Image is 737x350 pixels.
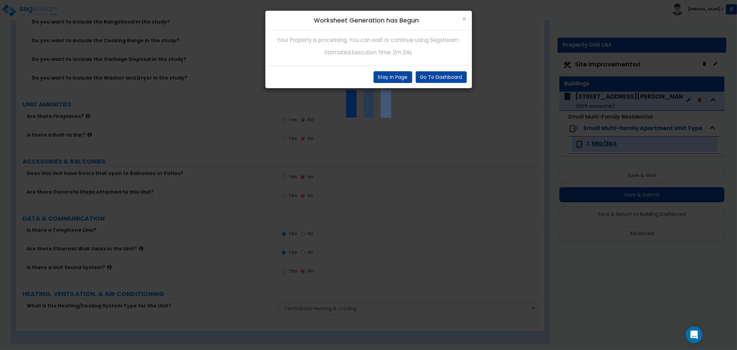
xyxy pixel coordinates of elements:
[462,15,467,22] button: Close
[271,36,467,45] p: Your Property is processing. You can wait or continue using Segstream.
[686,326,702,343] div: Open Intercom Messenger
[462,14,467,24] span: ×
[416,71,467,83] button: Go To Dashboard
[271,48,467,57] p: Estimated Execution Time: 2m 24s
[374,71,412,83] button: Stay In Page
[271,16,467,25] h4: Worksheet Generation has Begun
